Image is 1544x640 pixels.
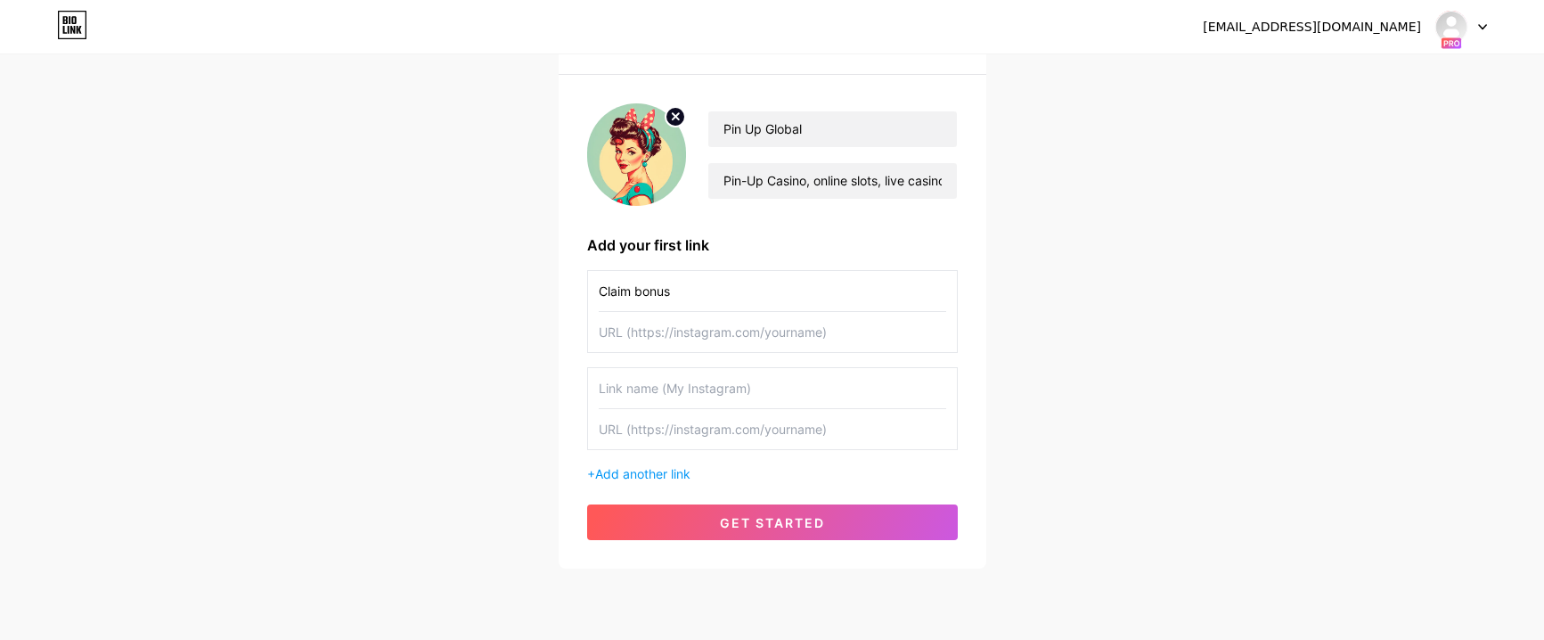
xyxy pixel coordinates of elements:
input: Your name [708,111,956,147]
span: get started [720,515,825,530]
span: Add another link [595,466,690,481]
div: + [587,464,958,483]
div: [EMAIL_ADDRESS][DOMAIN_NAME] [1203,18,1421,37]
input: URL (https://instagram.com/yourname) [599,312,946,352]
button: get started [587,505,958,540]
input: bio [708,163,956,199]
input: Link name (My Instagram) [599,368,946,408]
img: profile pic [587,103,687,206]
div: Add your first link [587,234,958,256]
img: pinupaviator [1434,10,1468,44]
input: URL (https://instagram.com/yourname) [599,409,946,449]
input: Link name (My Instagram) [599,271,946,311]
